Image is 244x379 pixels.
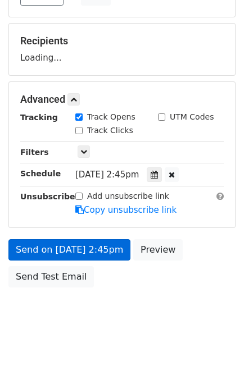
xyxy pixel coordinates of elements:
label: UTM Codes [170,111,214,123]
a: Send Test Email [8,266,94,287]
h5: Recipients [20,35,224,47]
label: Track Opens [87,111,135,123]
strong: Unsubscribe [20,192,75,201]
span: [DATE] 2:45pm [75,170,139,180]
strong: Filters [20,148,49,157]
label: Add unsubscribe link [87,190,169,202]
h5: Advanced [20,93,224,106]
label: Track Clicks [87,125,133,136]
a: Preview [133,239,183,261]
a: Copy unsubscribe link [75,205,177,215]
iframe: Chat Widget [188,325,244,379]
strong: Tracking [20,113,58,122]
div: Loading... [20,35,224,64]
a: Send on [DATE] 2:45pm [8,239,130,261]
strong: Schedule [20,169,61,178]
